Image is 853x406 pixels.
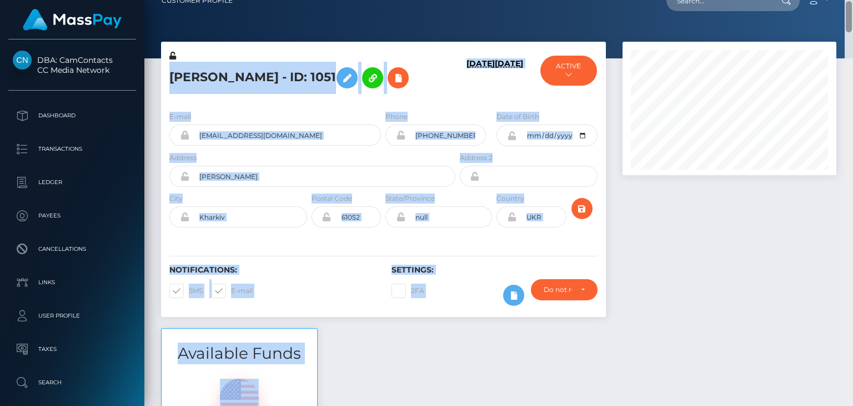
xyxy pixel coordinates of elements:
a: Ledger [8,169,136,196]
p: Transactions [13,141,132,157]
label: State/Province [385,194,435,204]
p: Payees [13,207,132,224]
label: E-mail [212,284,253,298]
p: Ledger [13,174,132,191]
label: Address [169,153,197,163]
label: City [169,194,183,204]
label: E-mail [169,112,191,122]
a: Transactions [8,135,136,163]
img: CC Media Network [13,51,32,70]
label: Postal Code [312,194,352,204]
a: Payees [8,202,136,230]
a: Cancellations [8,235,136,263]
p: Dashboard [13,107,132,124]
label: Country [496,194,524,204]
p: Search [13,374,132,391]
h6: [DATE] [466,59,495,98]
button: Do not require [531,279,598,300]
h5: [PERSON_NAME] - ID: 1051 [169,62,449,94]
a: Search [8,369,136,397]
a: User Profile [8,302,136,330]
h6: Settings: [392,265,597,275]
label: 2FA [392,284,424,298]
p: Links [13,274,132,291]
p: User Profile [13,308,132,324]
label: SMS [169,284,203,298]
span: DBA: CamContacts CC Media Network [8,55,136,75]
p: Cancellations [13,241,132,258]
h6: Notifications: [169,265,375,275]
label: Address 2 [460,153,493,163]
label: Phone [385,112,408,122]
p: Taxes [13,341,132,358]
a: Taxes [8,335,136,363]
a: Links [8,269,136,296]
div: Do not require [544,285,572,294]
a: Dashboard [8,102,136,130]
img: MassPay Logo [23,9,122,31]
h3: Available Funds [162,343,317,364]
label: Date of Birth [496,112,539,122]
button: ACTIVE [540,56,596,86]
h6: [DATE] [495,59,523,98]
